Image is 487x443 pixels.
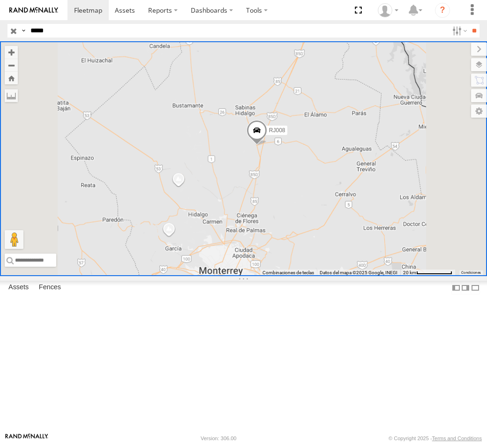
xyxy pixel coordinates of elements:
[5,434,48,443] a: Visit our Website
[375,3,402,17] div: Josue Jimenez
[432,435,482,441] a: Terms and Conditions
[449,24,469,38] label: Search Filter Options
[5,46,18,59] button: Zoom in
[471,281,480,294] label: Hide Summary Table
[5,72,18,84] button: Zoom Home
[20,24,27,38] label: Search Query
[4,281,33,294] label: Assets
[461,281,470,294] label: Dock Summary Table to the Right
[262,270,314,276] button: Combinaciones de teclas
[461,271,481,275] a: Condiciones (se abre en una nueva pestaña)
[451,281,461,294] label: Dock Summary Table to the Left
[5,230,23,249] button: Arrastra el hombrecito naranja al mapa para abrir Street View
[320,270,397,275] span: Datos del mapa ©2025 Google, INEGI
[269,127,285,133] span: RJ008
[435,3,450,18] i: ?
[34,281,66,294] label: Fences
[5,89,18,102] label: Measure
[400,270,455,276] button: Escala del mapa: 20 km por 73 píxeles
[5,59,18,72] button: Zoom out
[389,435,482,441] div: © Copyright 2025 -
[403,270,416,275] span: 20 km
[471,105,487,118] label: Map Settings
[201,435,236,441] div: Version: 306.00
[9,7,58,14] img: rand-logo.svg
